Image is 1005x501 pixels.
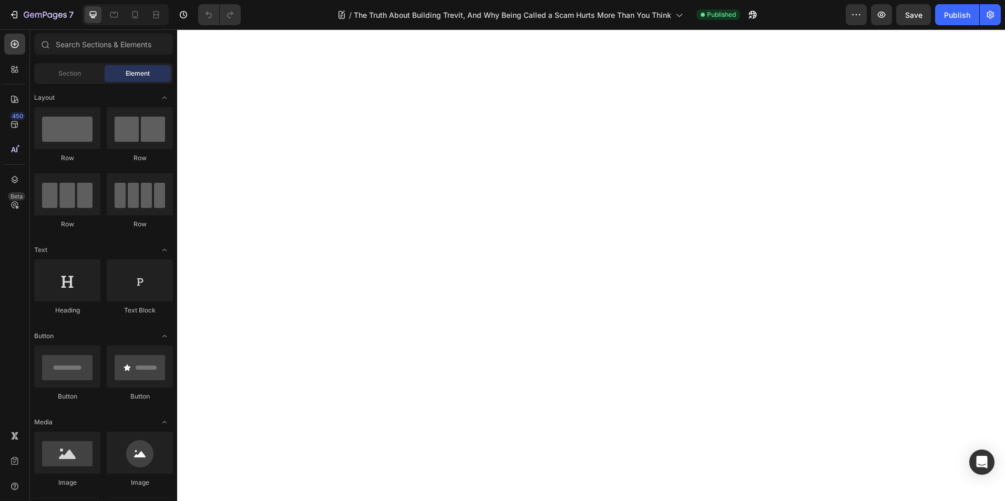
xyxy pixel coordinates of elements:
[935,4,979,25] button: Publish
[969,450,994,475] div: Open Intercom Messenger
[34,153,100,163] div: Row
[34,392,100,401] div: Button
[34,245,47,255] span: Text
[905,11,922,19] span: Save
[34,478,100,487] div: Image
[34,306,100,315] div: Heading
[354,9,671,20] span: The Truth About Building Trevit, And Why Being Called a Scam Hurts More Than You Think
[34,34,173,55] input: Search Sections & Elements
[156,414,173,431] span: Toggle open
[177,29,1005,501] iframe: Design area
[34,93,55,102] span: Layout
[349,9,352,20] span: /
[944,9,970,20] div: Publish
[34,331,54,341] span: Button
[34,417,53,427] span: Media
[107,392,173,401] div: Button
[4,4,78,25] button: 7
[107,220,173,229] div: Row
[34,220,100,229] div: Row
[156,89,173,106] span: Toggle open
[156,242,173,258] span: Toggle open
[107,306,173,315] div: Text Block
[10,112,25,120] div: 450
[707,10,736,19] span: Published
[69,8,74,21] p: 7
[896,4,931,25] button: Save
[58,69,81,78] span: Section
[156,328,173,345] span: Toggle open
[126,69,150,78] span: Element
[8,192,25,201] div: Beta
[107,153,173,163] div: Row
[107,478,173,487] div: Image
[198,4,241,25] div: Undo/Redo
